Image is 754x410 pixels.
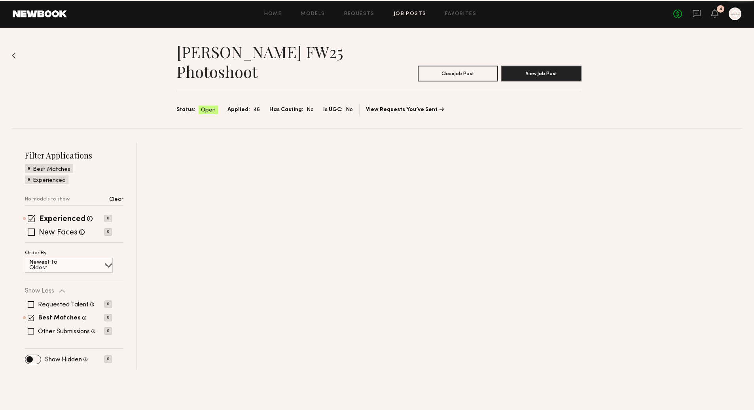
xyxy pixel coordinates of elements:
[104,314,112,321] p: 0
[729,8,741,20] a: Q
[39,229,78,237] label: New Faces
[12,53,16,59] img: Back to previous page
[227,106,250,114] span: Applied:
[104,300,112,308] p: 0
[25,197,70,202] p: No models to show
[394,11,426,17] a: Job Posts
[38,329,90,335] label: Other Submissions
[29,260,76,271] p: Newest to Oldest
[33,178,66,183] p: Experienced
[176,106,195,114] span: Status:
[301,11,325,17] a: Models
[253,106,260,114] span: 46
[25,150,123,161] h2: Filter Applications
[501,66,582,81] button: View Job Post
[104,327,112,335] p: 0
[45,357,82,363] label: Show Hidden
[104,228,112,236] p: 0
[25,288,54,294] p: Show Less
[344,11,375,17] a: Requests
[264,11,282,17] a: Home
[719,7,722,11] div: 4
[39,215,85,223] label: Experienced
[109,197,123,202] p: Clear
[104,215,112,222] p: 0
[445,11,476,17] a: Favorites
[418,66,498,81] button: CloseJob Post
[346,106,353,114] span: No
[269,106,303,114] span: Has Casting:
[366,107,444,113] a: View Requests You’ve Sent
[38,302,89,308] label: Requested Talent
[104,355,112,363] p: 0
[176,42,379,81] h1: [PERSON_NAME] FW25 Photoshoot
[307,106,314,114] span: No
[323,106,343,114] span: Is UGC:
[38,315,81,321] label: Best Matches
[25,251,47,256] p: Order By
[33,167,70,172] p: Best Matches
[201,106,216,114] span: Open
